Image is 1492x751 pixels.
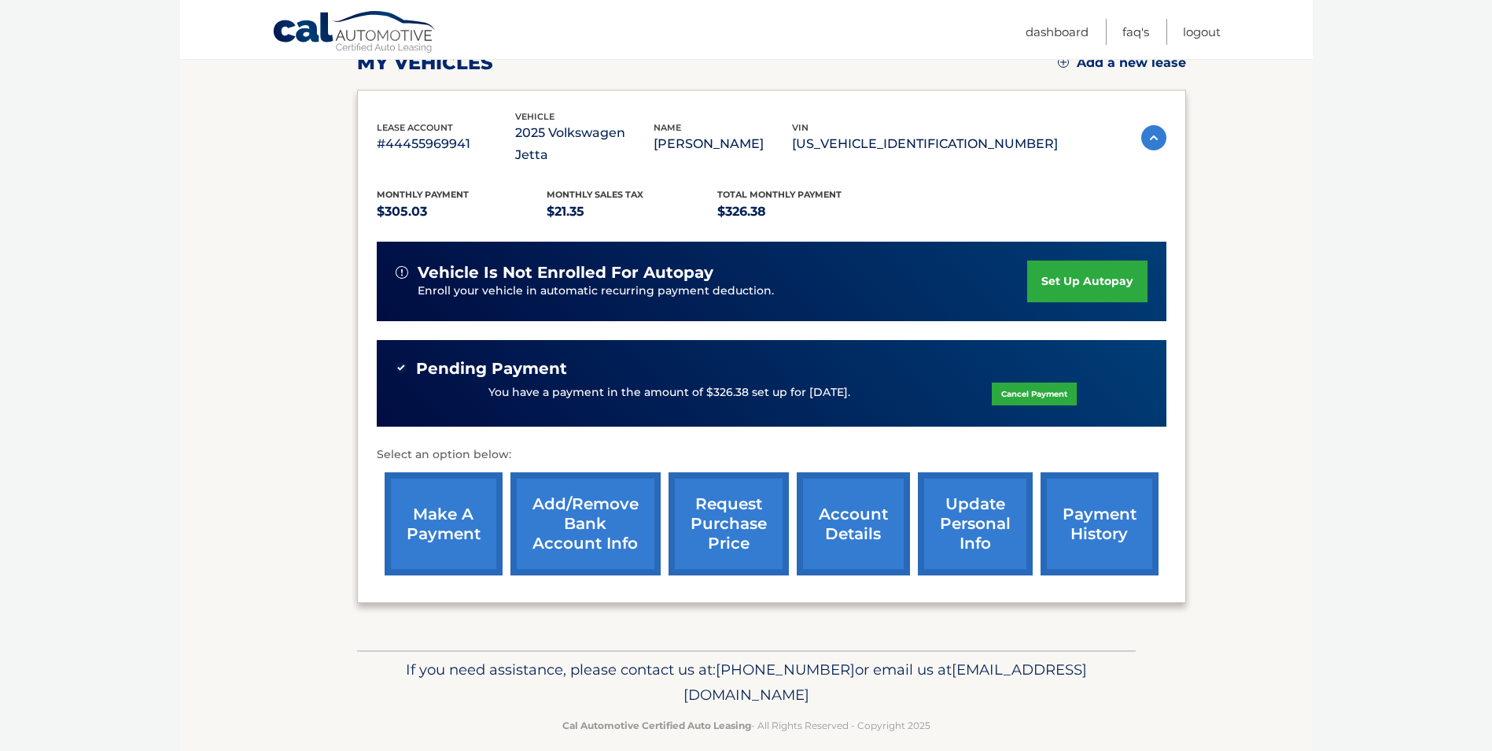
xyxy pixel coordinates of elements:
img: check-green.svg [396,362,407,373]
span: vin [792,122,809,133]
a: Dashboard [1026,19,1089,45]
span: lease account [377,122,453,133]
p: $21.35 [547,201,717,223]
a: Add/Remove bank account info [510,472,661,575]
span: vehicle [515,111,554,122]
a: payment history [1041,472,1159,575]
a: request purchase price [669,472,789,575]
img: alert-white.svg [396,266,408,279]
a: account details [797,472,910,575]
p: Enroll your vehicle in automatic recurring payment deduction. [418,283,1028,300]
p: - All Rights Reserved - Copyright 2025 [367,717,1125,734]
span: Total Monthly Payment [717,189,842,200]
a: Cancel Payment [992,383,1077,405]
strong: Cal Automotive Certified Auto Leasing [562,720,751,731]
span: Pending Payment [416,359,567,379]
a: Add a new lease [1058,55,1186,71]
p: $326.38 [717,201,888,223]
a: Logout [1183,19,1221,45]
a: FAQ's [1122,19,1149,45]
span: [PHONE_NUMBER] [716,660,855,679]
span: Monthly Payment [377,189,469,200]
a: Cal Automotive [272,10,437,56]
a: update personal info [918,472,1033,575]
p: 2025 Volkswagen Jetta [515,122,654,166]
span: name [654,122,681,133]
a: set up autopay [1027,261,1147,302]
p: #44455969941 [377,133,515,155]
a: make a payment [385,472,503,575]
p: You have a payment in the amount of $326.38 set up for [DATE]. [488,384,850,401]
span: [EMAIL_ADDRESS][DOMAIN_NAME] [683,660,1087,704]
img: add.svg [1058,57,1069,68]
p: $305.03 [377,201,547,223]
p: If you need assistance, please contact us at: or email us at [367,657,1125,708]
p: [US_VEHICLE_IDENTIFICATION_NUMBER] [792,133,1058,155]
img: accordion-active.svg [1141,125,1166,150]
p: Select an option below: [377,446,1166,464]
h2: my vehicles [357,51,493,75]
span: vehicle is not enrolled for autopay [418,263,713,283]
span: Monthly sales Tax [547,189,643,200]
p: [PERSON_NAME] [654,133,792,155]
